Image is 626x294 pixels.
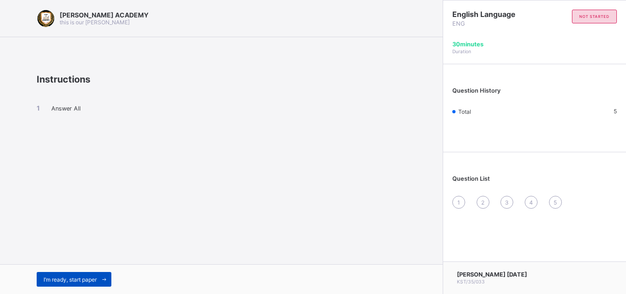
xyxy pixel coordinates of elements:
span: Total [458,108,471,115]
span: this is our [PERSON_NAME] [60,19,130,26]
span: 30 minutes [452,41,483,48]
span: 5 [554,199,557,206]
span: English Language [452,10,535,19]
span: 4 [529,199,533,206]
span: [PERSON_NAME] [DATE] [457,271,527,278]
span: 5 [614,108,617,115]
span: 3 [505,199,509,206]
span: 2 [481,199,484,206]
span: Question List [452,175,490,182]
span: ENG [452,20,535,27]
span: Answer All [51,105,81,112]
span: I’m ready, start paper [44,276,97,283]
span: Question History [452,87,500,94]
span: not started [579,14,610,19]
span: KST/35/033 [457,279,485,284]
span: Duration [452,49,471,54]
span: 1 [457,199,460,206]
span: [PERSON_NAME] ACADEMY [60,11,148,19]
span: Instructions [37,74,90,85]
